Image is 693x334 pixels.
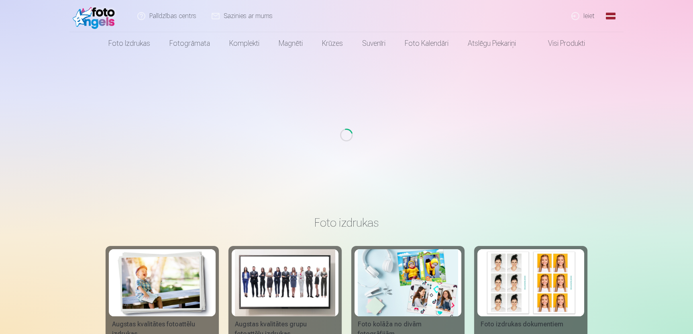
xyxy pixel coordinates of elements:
h3: Foto izdrukas [112,215,581,230]
img: Augstas kvalitātes grupu fotoattēlu izdrukas [235,249,335,316]
a: Komplekti [220,32,269,55]
a: Atslēgu piekariņi [458,32,526,55]
img: Foto kolāža no divām fotogrāfijām [358,249,458,316]
img: Augstas kvalitātes fotoattēlu izdrukas [112,249,212,316]
a: Magnēti [269,32,312,55]
img: Foto izdrukas dokumentiem [481,249,581,316]
a: Visi produkti [526,32,595,55]
a: Fotogrāmata [160,32,220,55]
a: Krūzes [312,32,353,55]
img: /fa1 [73,3,119,29]
a: Foto izdrukas [99,32,160,55]
a: Foto kalendāri [395,32,458,55]
a: Suvenīri [353,32,395,55]
div: Foto izdrukas dokumentiem [477,320,584,329]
